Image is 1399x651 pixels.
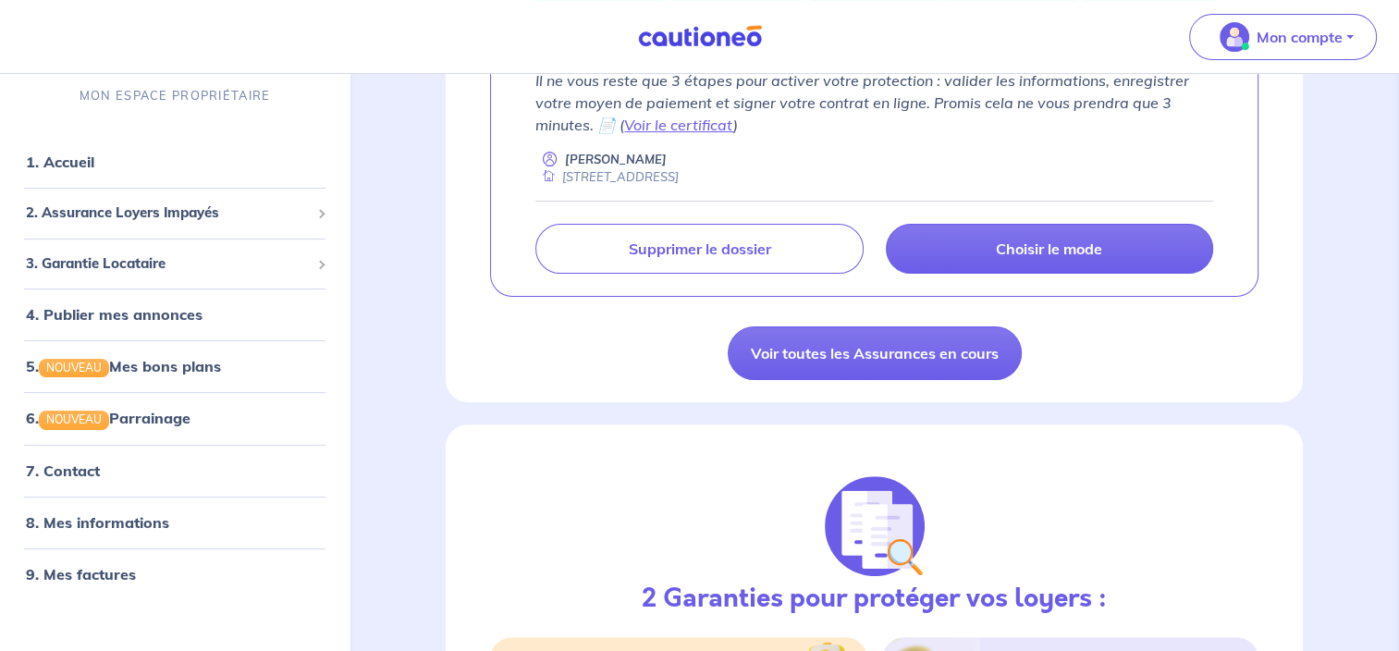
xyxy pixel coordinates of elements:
[80,87,270,104] p: MON ESPACE PROPRIÉTAIRE
[631,25,769,48] img: Cautioneo
[26,565,136,583] a: 9. Mes factures
[26,154,94,172] a: 1. Accueil
[535,69,1213,136] p: Il ne vous reste que 3 étapes pour activer votre protection : valider les informations, enregistr...
[7,297,342,334] div: 4. Publier mes annonces
[535,224,863,274] a: Supprimer le dossier
[1189,14,1377,60] button: illu_account_valid_menu.svgMon compte
[26,253,310,275] span: 3. Garantie Locataire
[26,358,221,376] a: 5.NOUVEAUMes bons plans
[26,306,202,325] a: 4. Publier mes annonces
[628,240,770,258] p: Supprimer le dossier
[886,224,1213,274] a: Choisir le mode
[7,196,342,232] div: 2. Assurance Loyers Impayés
[7,144,342,181] div: 1. Accueil
[825,476,925,576] img: justif-loupe
[7,246,342,282] div: 3. Garantie Locataire
[565,151,667,168] p: [PERSON_NAME]
[1220,22,1249,52] img: illu_account_valid_menu.svg
[7,349,342,386] div: 5.NOUVEAUMes bons plans
[26,513,169,532] a: 8. Mes informations
[26,461,100,480] a: 7. Contact
[535,168,679,186] div: [STREET_ADDRESS]
[7,504,342,541] div: 8. Mes informations
[7,556,342,593] div: 9. Mes factures
[728,326,1022,380] a: Voir toutes les Assurances en cours
[26,410,190,428] a: 6.NOUVEAUParrainage
[624,116,733,134] a: Voir le certificat
[7,452,342,489] div: 7. Contact
[26,203,310,225] span: 2. Assurance Loyers Impayés
[7,400,342,437] div: 6.NOUVEAUParrainage
[642,583,1107,615] h3: 2 Garanties pour protéger vos loyers :
[996,240,1102,258] p: Choisir le mode
[1257,26,1343,48] p: Mon compte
